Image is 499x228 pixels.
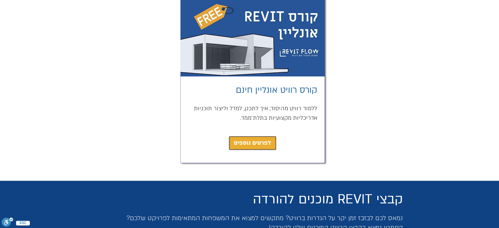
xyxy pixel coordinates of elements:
span: לפרטים נוספים [234,138,271,148]
span: ללמוד רוויט מהיסוד; איך לתכנן, למדל וליצור תוכניות אדריכליות מקצועיות בתלת־ממד. [194,105,317,122]
span: קבצי REVIT מוכנים להורדה [253,191,403,208]
a: לפרטים נוספים [229,136,276,150]
a: קורס רוויט אונליין חינם [236,84,317,96]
